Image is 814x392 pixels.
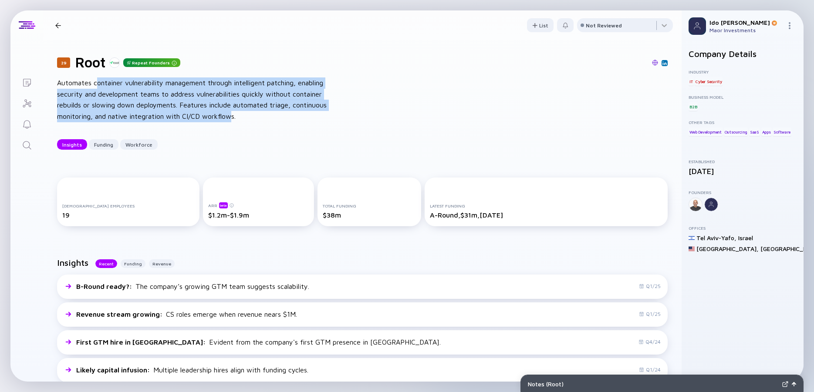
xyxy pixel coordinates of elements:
button: Insights [57,139,87,150]
div: Evident from the company's first GTM presence in [GEOGRAPHIC_DATA]. [76,338,441,346]
div: Offices [689,225,797,231]
div: Software [773,127,791,136]
img: Root Linkedin Page [662,61,667,65]
img: United States Flag [689,246,695,252]
div: Q4/24 [638,338,661,345]
div: [GEOGRAPHIC_DATA] , [696,245,759,252]
div: Ido [PERSON_NAME] [709,19,783,26]
div: Other Tags [689,120,797,125]
div: Repeat Founders [123,58,180,67]
button: Funding [121,259,145,268]
div: Industry [689,69,797,74]
h1: Root [75,54,106,70]
h2: Company Details [689,49,797,59]
button: Revenue [149,259,175,268]
a: Search [10,134,43,155]
div: Automates container vulnerability management through intelligent patching, enabling security and ... [57,77,336,122]
div: IT [689,77,694,86]
div: Multiple leadership hires align with funding cycles. [76,366,308,374]
div: Business Model [689,94,797,100]
div: Latest Funding [430,203,662,208]
div: Q1/25 [639,311,661,317]
a: Investor Map [10,92,43,113]
div: A-Round, $31m, [DATE] [430,211,662,219]
div: Tel Aviv-Yafo , [696,234,736,241]
div: List [527,19,554,32]
img: Israel Flag [689,235,695,241]
a: Reminders [10,113,43,134]
div: Maor Investments [709,27,783,34]
h2: Insights [57,258,88,268]
div: $1.2m-$1.9m [208,211,309,219]
div: Cyber Security [695,77,723,86]
div: Apps [761,127,772,136]
span: Likely capital infusion : [76,366,152,374]
button: List [527,18,554,32]
div: B2B [689,102,698,111]
div: Q1/25 [639,283,661,289]
div: Web Development [689,127,723,136]
div: Not Reviewed [586,22,622,29]
div: beta [219,202,228,208]
img: Open Notes [792,382,796,386]
div: [DATE] [689,167,797,176]
div: [DEMOGRAPHIC_DATA] Employees [62,203,194,208]
div: 29 [57,57,70,68]
img: Root Website [652,60,658,66]
img: Expand Notes [782,381,788,387]
div: SaaS [749,127,760,136]
div: Funding [89,138,118,151]
button: Funding [89,139,118,150]
div: Outsourcing [724,127,748,136]
img: Menu [786,22,793,29]
div: Notes ( Root ) [528,380,779,388]
span: B-Round ready? : [76,282,134,290]
div: Established [689,159,797,164]
div: Israel [738,234,753,241]
div: CS roles emerge when revenue nears $1M. [76,310,297,318]
span: Revenue stream growing : [76,310,164,318]
div: The company’s growing GTM team suggests scalability. [76,282,309,290]
button: Recent [95,259,117,268]
div: Total Funding [323,203,416,208]
div: 19 [62,211,194,219]
span: First GTM hire in [GEOGRAPHIC_DATA] : [76,338,207,346]
div: Insights [57,138,87,151]
button: Workforce [120,139,158,150]
div: Q1/24 [639,366,661,373]
div: ARR [208,202,309,208]
a: Lists [10,71,43,92]
div: Workforce [120,138,158,151]
img: Profile Picture [689,17,706,35]
div: $38m [323,211,416,219]
div: Founders [689,190,797,195]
